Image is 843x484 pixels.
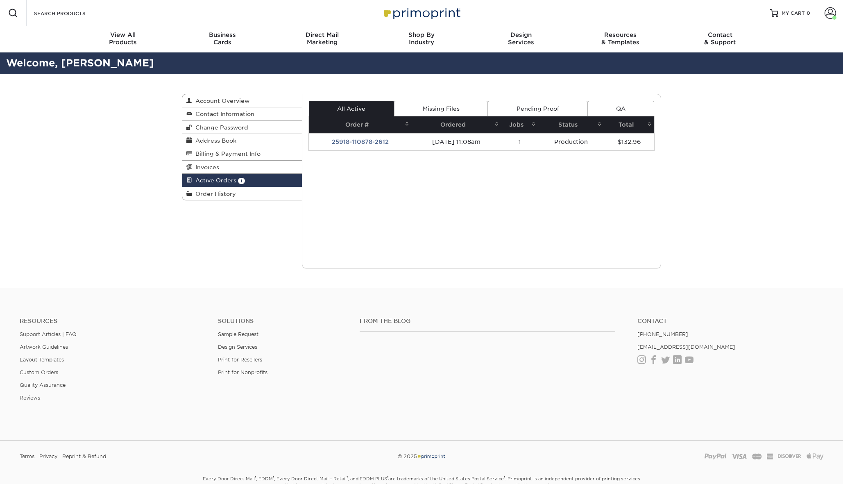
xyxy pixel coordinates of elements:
[20,382,66,388] a: Quality Assurance
[20,357,64,363] a: Layout Templates
[272,31,372,46] div: Marketing
[73,26,173,52] a: View AllProducts
[273,475,274,479] sup: ®
[20,318,206,325] h4: Resources
[192,164,219,170] span: Invoices
[182,94,302,107] a: Account Overview
[670,31,770,46] div: & Support
[218,344,257,350] a: Design Services
[360,318,615,325] h4: From the Blog
[173,31,272,46] div: Cards
[182,107,302,120] a: Contact Information
[637,344,735,350] a: [EMAIL_ADDRESS][DOMAIN_NAME]
[20,331,77,337] a: Support Articles | FAQ
[182,187,302,200] a: Order History
[20,344,68,350] a: Artwork Guidelines
[192,98,249,104] span: Account Overview
[192,177,236,184] span: Active Orders
[218,331,258,337] a: Sample Request
[417,453,446,459] img: Primoprint
[218,318,347,325] h4: Solutions
[20,450,34,463] a: Terms
[20,395,40,401] a: Reviews
[471,31,571,46] div: Services
[782,10,805,17] span: MY CART
[571,31,670,46] div: & Templates
[387,475,388,479] sup: ®
[33,8,113,18] input: SEARCH PRODUCTS.....
[571,31,670,39] span: Resources
[182,174,302,187] a: Active Orders 1
[73,31,173,46] div: Products
[471,26,571,52] a: DesignServices
[381,4,462,22] img: Primoprint
[62,450,106,463] a: Reprint & Refund
[807,10,810,16] span: 0
[347,475,348,479] sup: ®
[637,318,823,325] a: Contact
[192,191,236,197] span: Order History
[173,31,272,39] span: Business
[504,475,505,479] sup: ®
[637,331,688,337] a: [PHONE_NUMBER]
[182,147,302,160] a: Billing & Payment Info
[192,111,254,117] span: Contact Information
[670,26,770,52] a: Contact& Support
[192,150,261,157] span: Billing & Payment Info
[272,26,372,52] a: Direct MailMarketing
[286,450,557,463] div: © 2025
[571,26,670,52] a: Resources& Templates
[218,369,267,375] a: Print for Nonprofits
[272,31,372,39] span: Direct Mail
[182,134,302,147] a: Address Book
[372,31,471,39] span: Shop By
[20,369,58,375] a: Custom Orders
[182,161,302,174] a: Invoices
[670,31,770,39] span: Contact
[182,121,302,134] a: Change Password
[192,137,236,144] span: Address Book
[372,26,471,52] a: Shop ByIndustry
[238,178,245,184] span: 1
[73,31,173,39] span: View All
[255,475,256,479] sup: ®
[173,26,272,52] a: BusinessCards
[372,31,471,46] div: Industry
[192,124,248,131] span: Change Password
[39,450,57,463] a: Privacy
[218,357,262,363] a: Print for Resellers
[471,31,571,39] span: Design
